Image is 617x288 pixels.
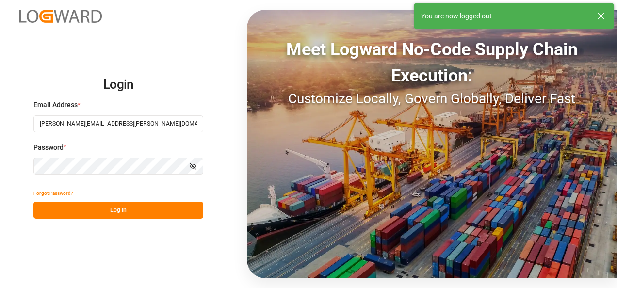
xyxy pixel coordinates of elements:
[33,100,78,110] span: Email Address
[247,36,617,89] div: Meet Logward No-Code Supply Chain Execution:
[33,185,73,202] button: Forgot Password?
[247,89,617,109] div: Customize Locally, Govern Globally, Deliver Fast
[19,10,102,23] img: Logward_new_orange.png
[33,143,64,153] span: Password
[421,11,588,21] div: You are now logged out
[33,69,203,100] h2: Login
[33,202,203,219] button: Log In
[33,115,203,132] input: Enter your email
